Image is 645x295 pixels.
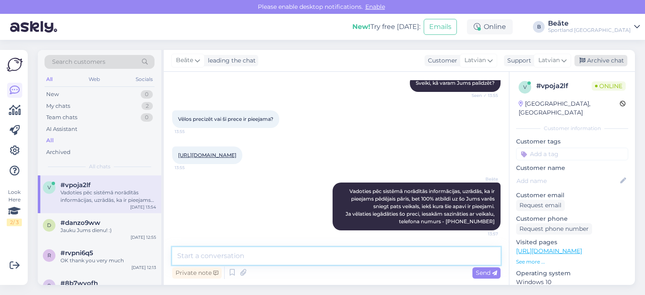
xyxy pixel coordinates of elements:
div: Private note [172,267,222,279]
p: Windows 10 [516,278,628,287]
span: 8 [47,282,51,289]
a: BeāteSportland [GEOGRAPHIC_DATA] [548,20,640,34]
span: Sveiki, kā varam Jums palīdzēt? [416,80,495,86]
div: Request email [516,200,565,211]
p: Visited pages [516,238,628,247]
div: 2 / 3 [7,219,22,226]
a: [URL][DOMAIN_NAME] [178,152,236,158]
input: Add name [517,176,619,185]
div: Beāte [548,20,631,27]
span: Beāte [176,56,193,65]
span: Latvian [464,56,486,65]
span: Enable [363,3,388,10]
div: All [46,136,54,145]
div: 0 [141,113,153,122]
div: All [45,74,54,85]
input: Add a tag [516,148,628,160]
p: Customer phone [516,214,628,223]
div: Archived [46,148,71,157]
div: New [46,90,59,99]
div: # vpoja2lf [536,81,592,91]
div: OK thank you very much [60,257,156,264]
div: [GEOGRAPHIC_DATA], [GEOGRAPHIC_DATA] [519,99,620,117]
div: [DATE] 13:54 [130,204,156,210]
div: Team chats [46,113,77,122]
span: Vēlos precizēt vai šī prece ir pieejama? [178,116,273,122]
span: #danzo9ww [60,219,100,227]
div: 2 [142,102,153,110]
div: Customer information [516,125,628,132]
span: #vpoja2lf [60,181,91,189]
div: 0 [141,90,153,99]
img: Askly Logo [7,57,23,73]
div: Web [87,74,102,85]
p: Operating system [516,269,628,278]
span: Send [476,269,497,277]
div: Online [467,19,513,34]
div: Customer [425,56,457,65]
span: 13:55 [175,128,206,135]
div: Try free [DATE]: [352,22,420,32]
span: d [47,222,51,228]
p: Customer tags [516,137,628,146]
button: Emails [424,19,457,35]
div: Look Here [7,188,22,226]
span: #rvpni6q5 [60,249,93,257]
span: 13:55 [175,164,206,171]
div: Support [504,56,531,65]
div: My chats [46,102,70,110]
div: Socials [134,74,155,85]
a: [URL][DOMAIN_NAME] [516,247,582,255]
span: Online [592,81,626,91]
div: [DATE] 12:13 [131,264,156,271]
span: Seen ✓ 13:55 [467,92,498,99]
div: Sportland [GEOGRAPHIC_DATA] [548,27,631,34]
p: See more ... [516,258,628,266]
div: Vadoties pēc sistēmā norādītās informācijas, uzrādās, ka ir pieejams pēdējais pāris, bet 100% atb... [60,189,156,204]
div: [DATE] 12:55 [131,234,156,240]
p: Customer name [516,164,628,172]
p: Customer email [516,191,628,200]
b: New! [352,23,370,31]
div: Jauku Jums dienu! :) [60,227,156,234]
span: #8b7wyofh [60,279,98,287]
span: v [523,84,527,90]
div: B [533,21,545,33]
span: r [47,252,51,258]
span: All chats [89,163,110,170]
div: leading the chat [205,56,256,65]
span: Search customers [52,57,105,66]
div: Archive chat [574,55,627,66]
span: Vadoties pēc sistēmā norādītās informācijas, uzrādās, ka ir pieejams pēdējais pāris, bet 100% atb... [346,188,496,225]
span: Beāte [467,176,498,182]
div: Request phone number [516,223,592,235]
span: v [47,184,51,191]
div: AI Assistant [46,125,77,133]
span: Latvian [538,56,560,65]
span: 13:57 [467,231,498,237]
